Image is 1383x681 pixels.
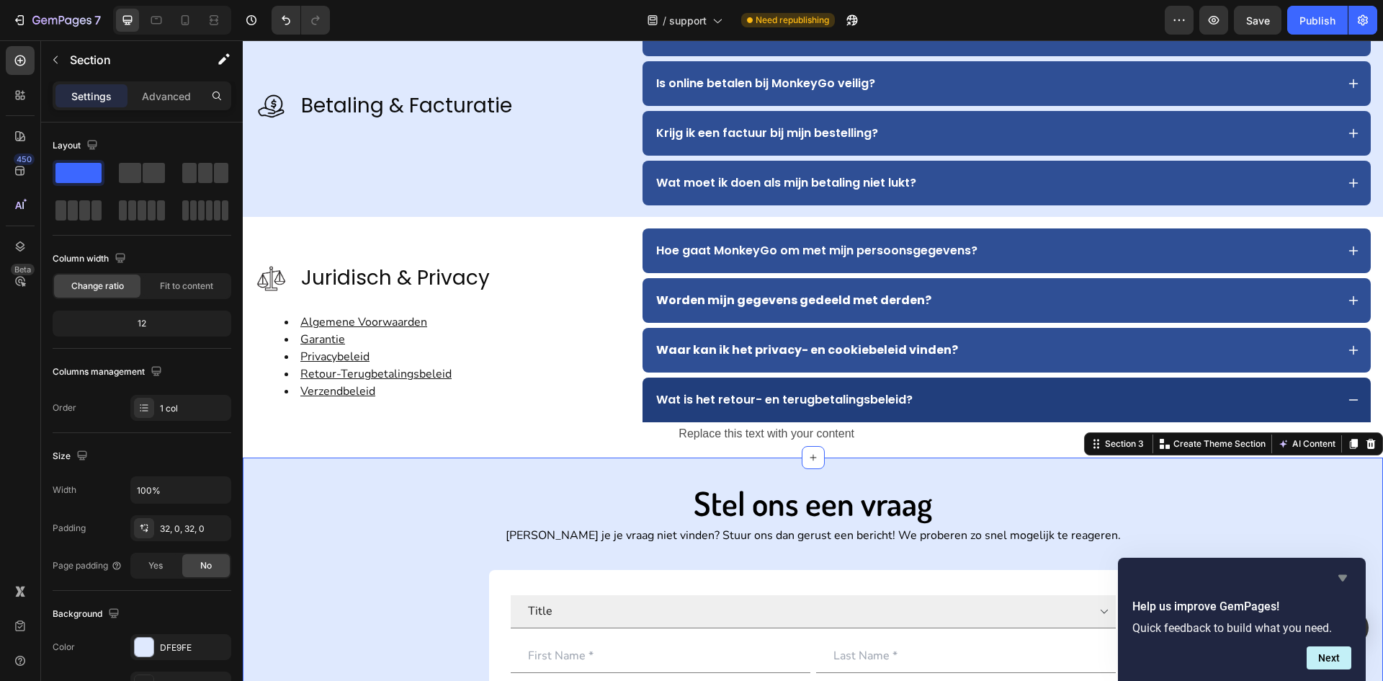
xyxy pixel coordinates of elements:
button: Hide survey [1334,569,1351,587]
p: Section [70,51,188,68]
span: [PERSON_NAME] je je vraag niet vinden? Stuur ons dan gerust een bericht! We proberen zo snel moge... [263,487,878,503]
div: Section 3 [859,397,904,410]
div: Layout [53,136,101,156]
p: Quick feedback to build what you need. [1132,621,1351,635]
input: First Name * [268,600,568,633]
div: 32, 0, 32, 0 [160,522,228,535]
button: Publish [1287,6,1348,35]
div: Rich Text Editor. Editing area: main [12,260,376,373]
div: Columns management [53,362,165,382]
p: Settings [71,89,112,104]
span: Need republishing [756,14,829,27]
div: Color [53,641,75,654]
input: Auto [131,477,230,503]
span: No [200,559,212,572]
div: Width [53,484,76,497]
p: Juridisch & Privacy [58,223,247,253]
strong: Worden mijn gegevens gedeeld met derden? [413,252,689,268]
p: Hoe gaat MonkeyGo om met mijn persoonsgegevens? [413,202,735,219]
div: Beta [11,264,35,275]
a: Algemene Voorwaarden [58,274,184,290]
div: 12 [55,313,228,334]
p: Krijg ik een factuur bij mijn bestelling? [413,84,635,102]
strong: Waar kan ik het privacy- en cookiebeleid vinden? [413,301,715,318]
span: support [669,13,707,28]
p: 7 [94,12,101,29]
span: Yes [148,559,163,572]
p: Advanced [142,89,191,104]
span: Stel ons een vraag [451,442,689,484]
div: Rich Text Editor. Editing area: main [411,200,737,221]
button: Save [1234,6,1281,35]
div: Size [53,447,91,466]
img: [object Object] [12,221,45,255]
span: Save [1246,14,1270,27]
iframe: Design area [243,40,1383,681]
div: DFE9FE [160,641,228,654]
div: Rich Text Editor. Editing area: main [411,249,691,271]
div: Order [53,401,76,414]
span: Change ratio [71,280,124,293]
h2: Help us improve GemPages! [1132,598,1351,615]
div: Help us improve GemPages! [1132,569,1351,669]
a: Garantie [58,291,102,307]
button: AI Content [1032,395,1096,412]
p: Wat moet ik doen als mijn betaling niet lukt? [413,134,673,151]
input: Last Name * [573,600,873,633]
a: Privacybeleid [58,308,127,324]
div: 450 [14,153,35,165]
div: Padding [53,522,86,535]
div: Rich Text Editor. Editing area: main [411,299,717,321]
p: Create Theme Section [931,397,1023,410]
a: Retour-Terugbetalingsbeleid [58,326,209,342]
div: Publish [1299,13,1335,28]
div: Rich Text Editor. Editing area: main [411,349,672,370]
div: Column width [53,249,129,269]
div: 1 col [160,402,228,415]
a: Verzendbeleid [58,343,133,359]
div: Rich Text Editor. Editing area: main [434,382,1093,406]
p: Replace this text with your content [436,383,1092,404]
div: Background [53,605,122,624]
span: / [663,13,666,28]
div: Page padding [53,559,122,572]
button: Next question [1307,646,1351,669]
span: Fit to content [160,280,213,293]
div: Undo/Redo [272,6,330,35]
button: 7 [6,6,107,35]
p: Wat is het retour- en terugbetalingsbeleid? [413,351,670,368]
